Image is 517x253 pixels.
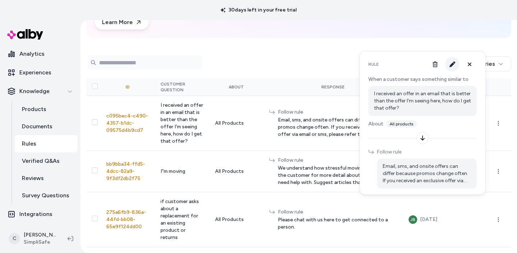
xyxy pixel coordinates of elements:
span: Email, sms, and onsite offers can differ because promos change often. If you received an exclusiv... [383,163,471,184]
p: Verified Q&As [22,157,60,165]
button: Select row [92,119,98,125]
span: SimpliSafe [24,239,56,246]
a: Verified Q&As [15,152,78,170]
div: ID [126,84,130,90]
div: Follow rule [377,148,477,156]
a: Products [15,101,78,118]
div: All products [386,120,417,128]
div: Follow rule [278,109,397,116]
div: Follow rule [278,208,397,216]
p: 30 days left in your free trial [216,6,301,14]
a: Rules [15,135,78,152]
p: Reviews [22,174,44,183]
p: Analytics [19,50,45,58]
a: Learn More [95,15,149,29]
a: Survey Questions [15,187,78,204]
a: Experiences [3,64,78,81]
button: Knowledge [3,83,78,100]
div: [DATE] [420,215,437,224]
span: c095bec4-c490-4357-b1dc-09575d4b9cd7 [106,113,148,133]
button: JB [409,215,417,224]
div: About [215,84,258,90]
p: Survey Questions [22,191,69,200]
p: I received an offer in an email that is better than the offer I'm seeing here, how do I get that ... [374,90,471,112]
p: Experiences [19,68,51,77]
span: I received an offer in an email that is better than the offer I'm seeing here, how do I get that ... [160,102,203,144]
a: Reviews [15,170,78,187]
div: All Products [215,168,258,175]
a: Integrations [3,206,78,223]
div: Follow rule [278,157,397,164]
span: Email, sms, and onsite offers can differ because promos change often. If you received an exclusiv... [278,116,397,138]
div: Response [269,84,397,90]
a: Analytics [3,45,78,63]
span: I"m moving [160,168,185,174]
p: When a customer says something similar to [368,76,477,83]
div: All Products [215,216,258,223]
button: Select row [92,216,98,221]
a: Documents [15,118,78,135]
button: Select row [92,167,98,173]
span: C [9,233,20,244]
p: Rules [22,139,36,148]
span: if customer asks about a replacement for an existing product or returns [160,198,199,240]
p: Integrations [19,210,52,218]
p: Knowledge [19,87,50,96]
h2: Rule [368,61,379,67]
p: Documents [22,122,52,131]
p: [PERSON_NAME] [24,231,56,239]
span: Please chat with us here to get connected to a person. [278,216,397,231]
div: All Products [215,120,258,127]
button: Select all [92,83,98,89]
p: Products [22,105,46,114]
img: alby Logo [7,29,43,40]
p: About [368,120,477,128]
span: 275a6fb9-836a-44fd-bb08-65e9f124dd00 [106,209,146,230]
span: bb9bba34-ffd5-4dcc-82a9-9f3df2db2f75 [106,161,145,181]
div: Customer Question [160,81,203,93]
span: We understand how stressful moving can be. Ask the customer for more detail about what they need ... [278,165,397,186]
button: C[PERSON_NAME]SimpliSafe [4,227,62,250]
